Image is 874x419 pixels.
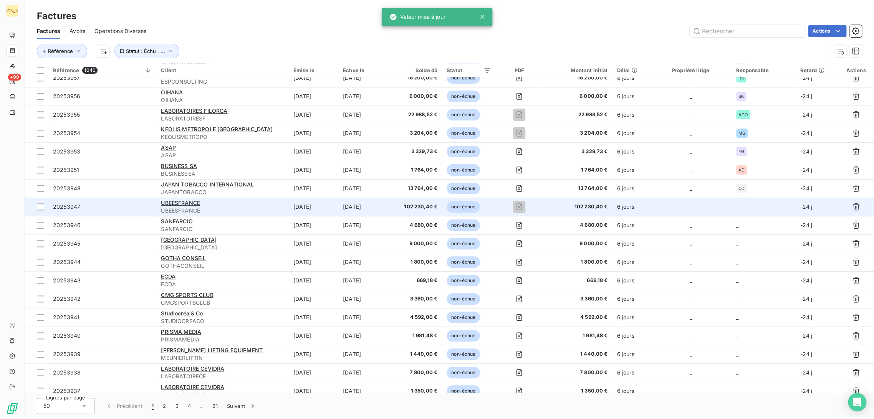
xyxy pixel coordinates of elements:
[70,27,85,35] span: Avoirs
[37,44,87,58] button: Référence
[800,74,812,81] span: -24 j
[612,234,650,253] td: 6 jours
[800,130,812,136] span: -24 j
[689,93,692,99] span: _
[689,240,692,247] span: _
[612,106,650,124] td: 6 jours
[338,179,389,198] td: [DATE]
[338,142,389,161] td: [DATE]
[288,345,338,363] td: [DATE]
[547,240,607,247] span: 9 000,00 €
[689,295,692,302] span: _
[689,351,692,357] span: _
[53,130,80,136] span: 20253954
[547,295,607,303] span: 3 360,00 €
[288,382,338,400] td: [DATE]
[612,327,650,345] td: 6 jours
[393,313,437,321] span: 4 592,00 €
[161,273,175,280] span: ECDA
[689,130,692,136] span: _
[161,144,176,151] span: ASAP
[171,398,183,414] button: 3
[338,69,389,87] td: [DATE]
[288,234,338,253] td: [DATE]
[161,152,284,159] span: ASAP
[738,168,745,172] span: AD
[800,259,812,265] span: -24 j
[690,25,805,37] input: Rechercher
[53,351,81,357] span: 20253939
[158,398,170,414] button: 2
[161,384,224,390] span: LABORATOIRE CEVIDRA
[161,126,273,132] span: KEOLIS METROPOLE [GEOGRAPHIC_DATA]
[48,48,73,54] span: Référence
[152,402,154,410] span: 1
[547,277,607,284] span: 669,18 €
[288,216,338,234] td: [DATE]
[689,277,692,284] span: _
[800,295,812,302] span: -24 j
[53,93,80,99] span: 20253956
[53,314,79,320] span: 20253941
[53,148,80,155] span: 20253953
[736,240,738,247] span: _
[800,277,812,284] span: -24 j
[393,129,437,137] span: 3 204,00 €
[612,216,650,234] td: 6 jours
[800,222,812,228] span: -24 j
[161,236,217,243] span: [GEOGRAPHIC_DATA]
[338,290,389,308] td: [DATE]
[338,271,389,290] td: [DATE]
[288,327,338,345] td: [DATE]
[338,198,389,216] td: [DATE]
[161,365,224,372] span: LABORATOIRE CEVIDRA
[288,198,338,216] td: [DATE]
[800,351,812,357] span: -24 j
[689,203,692,210] span: _
[53,369,81,376] span: 20253938
[738,131,745,135] span: MG
[6,402,18,414] img: Logo LeanPay
[53,259,81,265] span: 20253944
[161,133,284,141] span: KEOLISMETROPO
[53,167,79,173] span: 20253951
[393,148,437,155] span: 3 329,73 €
[612,87,650,106] td: 6 jours
[161,89,183,96] span: OIHANA
[736,314,738,320] span: _
[617,67,645,73] div: Délai
[447,183,480,194] span: non-échue
[288,69,338,87] td: [DATE]
[612,179,650,198] td: 6 jours
[689,259,692,265] span: _
[161,218,192,224] span: SANFARCIO
[161,262,284,270] span: GOTHACONSEIL
[800,111,812,118] span: -24 j
[738,112,748,117] span: AGO
[338,106,389,124] td: [DATE]
[161,280,284,288] span: ECDA
[343,67,384,73] div: Échue le
[161,200,200,206] span: UBEESFRANCE
[736,351,738,357] span: _
[547,258,607,266] span: 1 800,00 €
[393,258,437,266] span: 1 800,00 €
[612,161,650,179] td: 6 jours
[288,161,338,179] td: [DATE]
[612,124,650,142] td: 6 jours
[161,317,284,325] span: STUDIOCREACO
[447,330,480,341] span: non-échue
[447,91,480,102] span: non-échue
[161,336,284,343] span: PRISMAMEDIA
[288,179,338,198] td: [DATE]
[736,295,738,302] span: _
[612,142,650,161] td: 6 jours
[447,146,480,157] span: non-échue
[612,308,650,327] td: 6 jours
[689,388,692,394] span: _
[689,167,692,173] span: _
[800,240,812,247] span: -24 j
[848,393,866,411] div: Open Intercom Messenger
[288,142,338,161] td: [DATE]
[808,25,846,37] button: Actions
